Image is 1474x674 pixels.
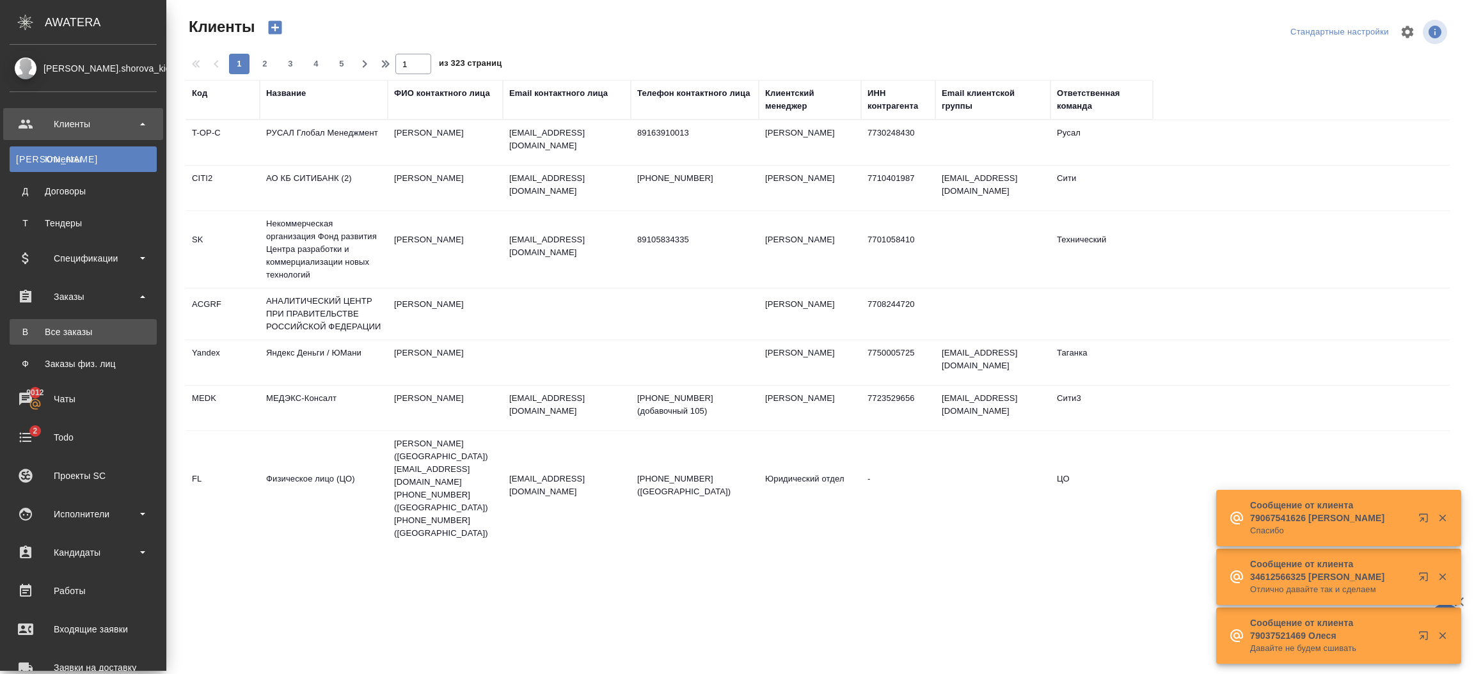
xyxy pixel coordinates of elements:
div: Todo [10,428,157,447]
td: [PERSON_NAME] [388,386,503,430]
div: AWATERA [45,10,166,35]
td: Технический [1050,227,1153,272]
td: [PERSON_NAME] [388,292,503,336]
td: [PERSON_NAME] [388,340,503,385]
div: Все заказы [16,325,150,338]
a: [PERSON_NAME]Клиенты [10,146,157,172]
button: 5 [331,54,352,74]
td: Таганка [1050,340,1153,385]
button: 3 [280,54,301,74]
p: [EMAIL_ADDRESS][DOMAIN_NAME] [509,127,624,152]
button: Открыть в новой вкладке [1411,505,1441,536]
div: Исполнители [10,505,157,524]
a: ВВсе заказы [10,319,157,345]
td: ACGRF [186,292,260,336]
div: Клиенты [10,114,157,134]
td: АО КБ СИТИБАНК (2) [260,166,388,210]
td: Yandex [186,340,260,385]
td: 7708244720 [861,292,935,336]
td: [PERSON_NAME] [388,120,503,165]
p: Сообщение от клиента 79037521469 Олеся [1250,616,1410,642]
p: [PHONE_NUMBER] [637,172,752,185]
td: 7701058410 [861,227,935,272]
span: 9012 [19,386,51,399]
a: ФЗаказы физ. лиц [10,351,157,377]
div: Код [192,87,207,100]
button: Закрыть [1429,512,1455,524]
td: МЕДЭКС-Консалт [260,386,388,430]
td: [PERSON_NAME] [759,292,861,336]
div: Входящие заявки [10,620,157,639]
span: Настроить таблицу [1392,17,1423,47]
td: [PERSON_NAME] [759,386,861,430]
a: Входящие заявки [3,613,163,645]
div: Ответственная команда [1057,87,1146,113]
td: [PERSON_NAME] [759,120,861,165]
a: 9012Чаты [3,383,163,415]
span: 4 [306,58,326,70]
td: Яндекс Деньги / ЮМани [260,340,388,385]
p: [EMAIL_ADDRESS][DOMAIN_NAME] [509,233,624,259]
div: ИНН контрагента [868,87,929,113]
span: 3 [280,58,301,70]
td: FL [186,466,260,511]
div: Название [266,87,306,100]
td: АНАЛИТИЧЕСКИЙ ЦЕНТР ПРИ ПРАВИТЕЛЬСТВЕ РОССИЙСКОЙ ФЕДЕРАЦИИ [260,288,388,340]
td: [PERSON_NAME] [759,340,861,385]
p: Отлично давайте так и сделаем [1250,583,1410,596]
div: Клиентский менеджер [765,87,855,113]
button: 4 [306,54,326,74]
span: 2 [255,58,275,70]
div: Email клиентской группы [942,87,1044,113]
div: Кандидаты [10,543,157,562]
td: [PERSON_NAME] ([GEOGRAPHIC_DATA]) [EMAIL_ADDRESS][DOMAIN_NAME] [PHONE_NUMBER] ([GEOGRAPHIC_DATA])... [388,431,503,546]
td: MEDK [186,386,260,430]
td: [PERSON_NAME] [759,166,861,210]
td: 7730248430 [861,120,935,165]
td: [EMAIL_ADDRESS][DOMAIN_NAME] [935,340,1050,385]
td: [PERSON_NAME] [388,166,503,210]
td: CITI2 [186,166,260,210]
td: Некоммерческая организация Фонд развития Центра разработки и коммерциализации новых технологий [260,211,388,288]
div: Тендеры [16,217,150,230]
p: 89163910013 [637,127,752,139]
td: T-OP-C [186,120,260,165]
a: ТТендеры [10,210,157,236]
td: Сити [1050,166,1153,210]
a: ДДоговоры [10,178,157,204]
div: Чаты [10,389,157,409]
button: Закрыть [1429,571,1455,583]
td: ЦО [1050,466,1153,511]
div: Клиенты [16,153,150,166]
td: - [861,466,935,511]
a: Проекты SC [3,460,163,492]
div: Заказы [10,287,157,306]
td: 7750005725 [861,340,935,385]
div: Email контактного лица [509,87,608,100]
span: 5 [331,58,352,70]
td: Физическое лицо (ЦО) [260,466,388,511]
div: [PERSON_NAME].shorova_kiev [10,61,157,75]
p: 89105834335 [637,233,752,246]
p: Спасибо [1250,524,1410,537]
button: Создать [260,17,290,38]
span: 2 [25,425,45,437]
button: Открыть в новой вкладке [1411,564,1441,595]
td: 7723529656 [861,386,935,430]
div: Проекты SC [10,466,157,485]
div: ФИО контактного лица [394,87,490,100]
span: Посмотреть информацию [1423,20,1450,44]
p: [PHONE_NUMBER] ([GEOGRAPHIC_DATA]) [637,473,752,498]
div: Работы [10,581,157,600]
td: РУСАЛ Глобал Менеджмент [260,120,388,165]
td: [PERSON_NAME] [759,227,861,272]
p: Давайте не будем сшивать [1250,642,1410,655]
div: Заказы физ. лиц [16,357,150,370]
p: Сообщение от клиента 34612566325 [PERSON_NAME] [1250,558,1410,583]
div: Спецификации [10,249,157,268]
span: из 323 страниц [439,56,502,74]
p: [EMAIL_ADDRESS][DOMAIN_NAME] [509,392,624,418]
td: Юридический отдел [759,466,861,511]
p: Сообщение от клиента 79067541626 [PERSON_NAME] [1250,499,1410,524]
button: 2 [255,54,275,74]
